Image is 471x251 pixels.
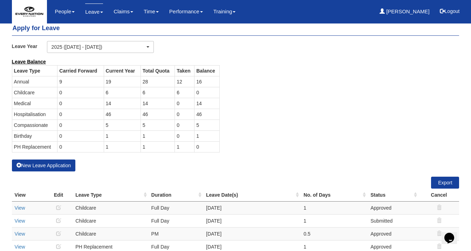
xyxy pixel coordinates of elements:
[141,76,175,87] td: 28
[431,177,459,189] a: Export
[194,87,220,98] td: 0
[149,214,203,227] td: Full Day
[194,141,220,152] td: 0
[194,65,220,76] th: Balance
[175,130,194,141] td: 0
[114,4,133,20] a: Claims
[73,227,148,240] td: Childcare
[141,98,175,109] td: 14
[12,130,57,141] td: Birthday
[368,201,418,214] td: Approved
[57,141,104,152] td: 0
[12,65,57,76] th: Leave Type
[104,65,141,76] th: Current Year
[144,4,159,20] a: Time
[15,205,25,211] a: View
[57,98,104,109] td: 0
[203,201,301,214] td: [DATE]
[73,214,148,227] td: Childcare
[12,109,57,120] td: Hospitalisation
[12,189,45,202] th: View
[45,189,73,202] th: Edit
[301,214,368,227] td: 1
[104,76,141,87] td: 19
[104,130,141,141] td: 1
[55,4,75,20] a: People
[194,120,220,130] td: 5
[15,244,25,250] a: View
[85,4,103,20] a: Leave
[301,201,368,214] td: 1
[435,3,465,20] button: Logout
[104,109,141,120] td: 46
[57,76,104,87] td: 9
[380,4,430,20] a: [PERSON_NAME]
[194,98,220,109] td: 14
[203,227,301,240] td: [DATE]
[12,21,459,36] h4: Apply for Leave
[175,98,194,109] td: 0
[203,189,301,202] th: Leave Date(s) : activate to sort column ascending
[57,130,104,141] td: 0
[175,141,194,152] td: 1
[12,141,57,152] td: PH Replacement
[12,87,57,98] td: Childcare
[12,76,57,87] td: Annual
[368,189,418,202] th: Status : activate to sort column ascending
[141,87,175,98] td: 6
[141,130,175,141] td: 1
[141,109,175,120] td: 46
[73,201,148,214] td: Childcare
[52,43,145,50] div: 2025 ([DATE] - [DATE])
[301,227,368,240] td: 0.5
[194,76,220,87] td: 16
[175,87,194,98] td: 6
[175,65,194,76] th: Taken
[203,214,301,227] td: [DATE]
[57,120,104,130] td: 0
[149,201,203,214] td: Full Day
[15,218,25,224] a: View
[12,98,57,109] td: Medical
[141,120,175,130] td: 5
[175,120,194,130] td: 0
[149,227,203,240] td: PM
[301,189,368,202] th: No. of Days : activate to sort column ascending
[47,41,154,53] button: 2025 ([DATE] - [DATE])
[175,109,194,120] td: 0
[175,76,194,87] td: 12
[213,4,236,20] a: Training
[169,4,203,20] a: Performance
[73,189,148,202] th: Leave Type : activate to sort column ascending
[104,98,141,109] td: 14
[12,160,76,171] button: New Leave Application
[368,214,418,227] td: Submitted
[12,120,57,130] td: Compassionate
[15,231,25,237] a: View
[419,189,459,202] th: Cancel
[141,141,175,152] td: 1
[104,87,141,98] td: 6
[194,130,220,141] td: 1
[57,65,104,76] th: Carried Forward
[104,120,141,130] td: 5
[12,59,46,65] b: Leave Balance
[368,227,418,240] td: Approved
[104,141,141,152] td: 1
[57,87,104,98] td: 0
[12,41,47,51] label: Leave Year
[57,109,104,120] td: 0
[194,109,220,120] td: 46
[149,189,203,202] th: Duration : activate to sort column ascending
[442,223,464,244] iframe: chat widget
[141,65,175,76] th: Total Quota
